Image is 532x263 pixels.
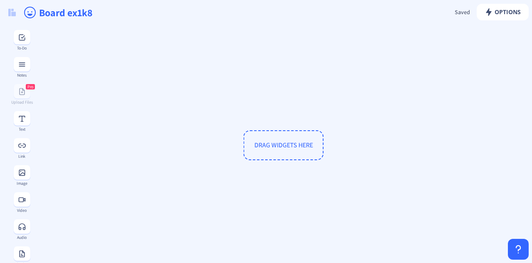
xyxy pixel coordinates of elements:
[8,9,16,16] img: logo.svg
[7,235,37,240] div: Audio
[254,141,313,149] span: DRAG WIDGETS HERE
[477,4,529,20] button: Options
[7,208,37,213] div: Video
[27,84,33,89] span: Pro
[7,73,37,77] div: Notes
[455,8,470,16] span: Saved
[485,9,521,15] span: Options
[7,181,37,186] div: Image
[23,6,37,19] ion-icon: happy outline
[7,127,37,131] div: Text
[7,154,37,159] div: Link
[7,46,37,50] div: To-Do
